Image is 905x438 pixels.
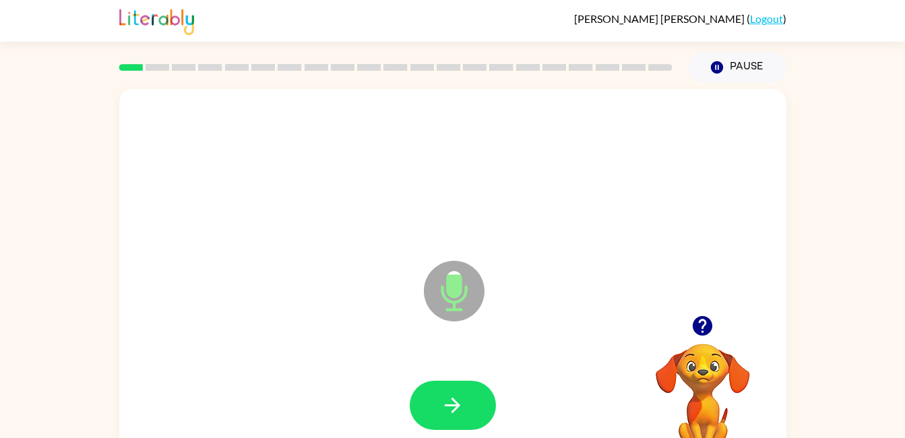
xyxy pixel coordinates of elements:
[119,5,194,35] img: Literably
[574,12,747,25] span: [PERSON_NAME] [PERSON_NAME]
[750,12,783,25] a: Logout
[689,52,786,83] button: Pause
[574,12,786,25] div: ( )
